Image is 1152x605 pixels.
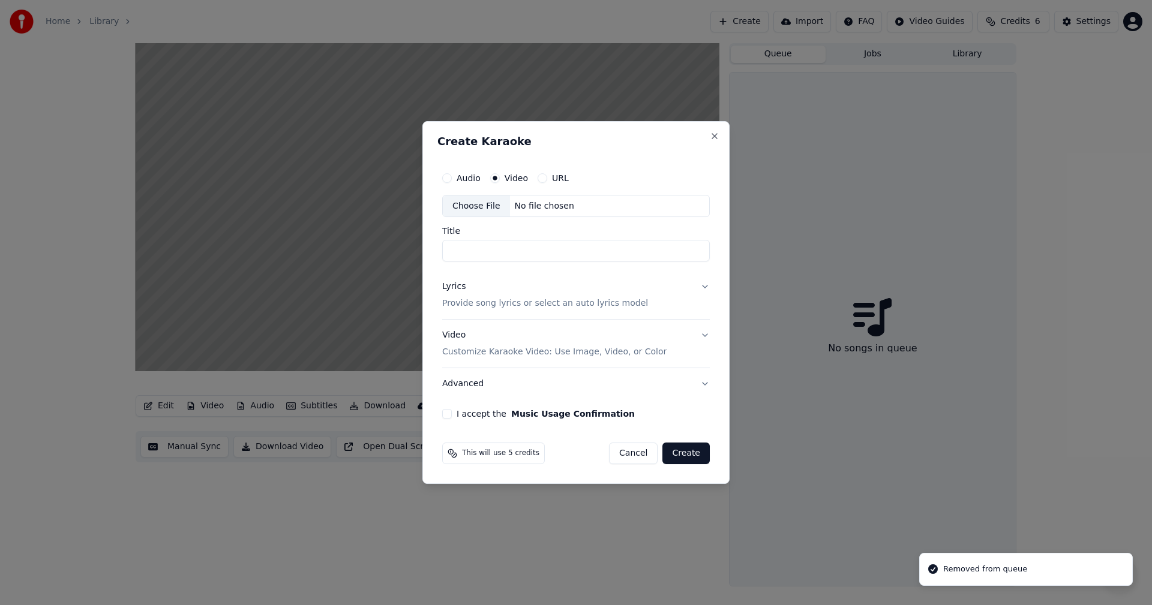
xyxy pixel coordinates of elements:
[609,443,658,464] button: Cancel
[510,200,579,212] div: No file chosen
[662,443,710,464] button: Create
[442,281,466,293] div: Lyrics
[552,174,569,182] label: URL
[442,298,648,310] p: Provide song lyrics or select an auto lyrics model
[457,174,481,182] label: Audio
[442,320,710,368] button: VideoCustomize Karaoke Video: Use Image, Video, or Color
[511,410,635,418] button: I accept the
[505,174,528,182] label: Video
[442,368,710,399] button: Advanced
[442,272,710,320] button: LyricsProvide song lyrics or select an auto lyrics model
[443,195,510,217] div: Choose File
[442,346,667,358] p: Customize Karaoke Video: Use Image, Video, or Color
[442,227,710,236] label: Title
[462,449,539,458] span: This will use 5 credits
[437,136,715,147] h2: Create Karaoke
[457,410,635,418] label: I accept the
[442,330,667,359] div: Video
